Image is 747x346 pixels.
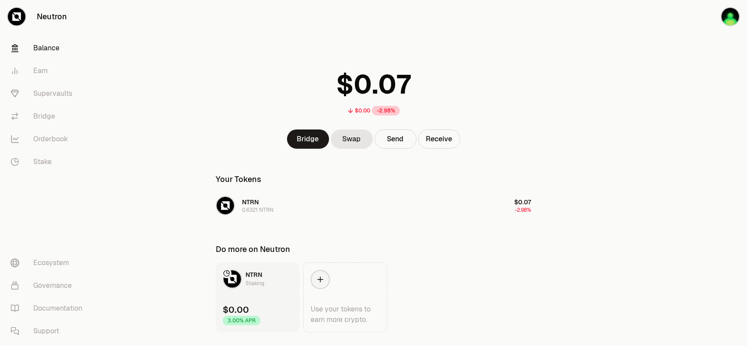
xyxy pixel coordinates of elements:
[722,8,739,25] img: WALLET MSI
[4,59,95,82] a: Earn
[223,316,260,325] div: 3.00% APR
[4,252,95,274] a: Ecosystem
[216,262,300,332] a: NTRN LogoNTRNStaking$0.003.00% APR
[4,37,95,59] a: Balance
[224,270,241,288] img: NTRN Logo
[375,129,417,149] button: Send
[245,279,264,288] div: Staking
[216,173,261,185] div: Your Tokens
[287,129,329,149] a: Bridge
[216,243,290,255] div: Do more on Neutron
[223,304,249,316] div: $0.00
[311,304,380,325] div: Use your tokens to earn more crypto.
[4,128,95,150] a: Orderbook
[418,129,460,149] button: Receive
[515,206,531,213] span: -2.98%
[4,105,95,128] a: Bridge
[372,106,400,115] div: -2.98%
[4,150,95,173] a: Stake
[242,198,259,206] span: NTRN
[4,320,95,343] a: Support
[355,107,370,114] div: $0.00
[4,82,95,105] a: Supervaults
[331,129,373,149] a: Swap
[4,297,95,320] a: Documentation
[514,198,531,206] span: $0.07
[242,206,274,213] div: 0.6321 NTRN
[303,262,387,332] a: Use your tokens to earn more crypto.
[210,192,537,219] button: NTRN LogoNTRN0.6321 NTRN$0.07-2.98%
[245,271,262,279] span: NTRN
[217,197,234,214] img: NTRN Logo
[4,274,95,297] a: Governance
